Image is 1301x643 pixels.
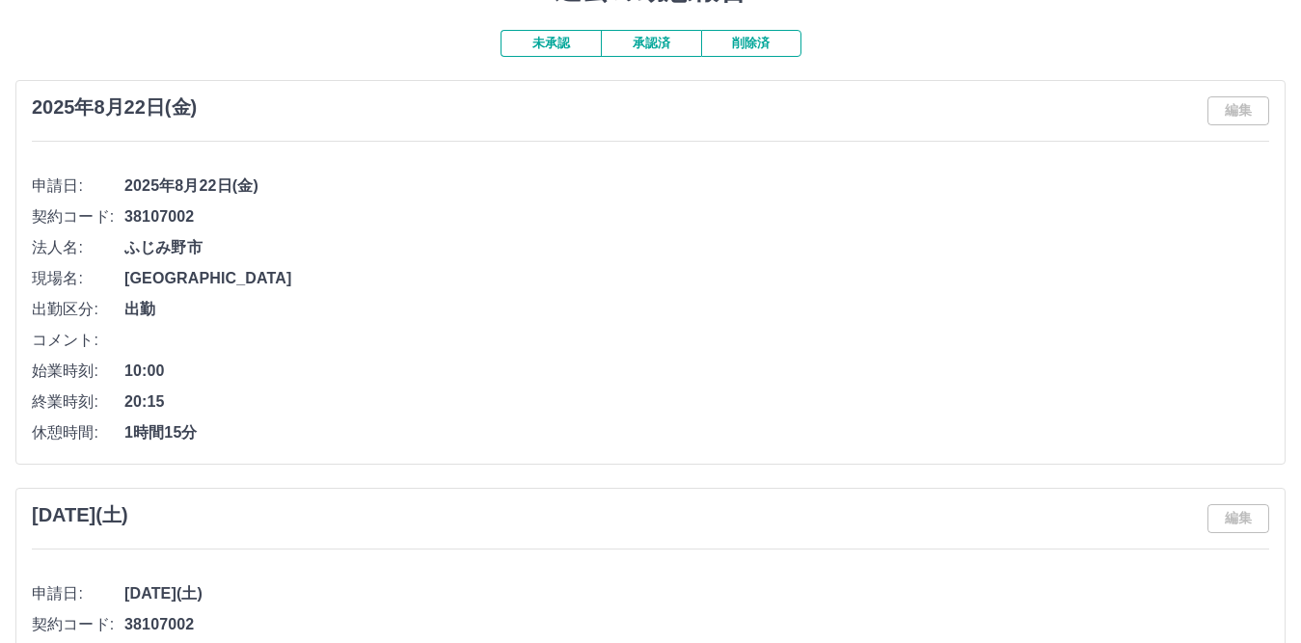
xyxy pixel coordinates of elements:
span: 1時間15分 [124,421,1269,444]
span: 出勤区分: [32,298,124,321]
span: ふじみ野市 [124,236,1269,259]
span: 申請日: [32,174,124,198]
span: 法人名: [32,236,124,259]
h3: 2025年8月22日(金) [32,96,197,119]
span: 20:15 [124,390,1269,414]
span: [GEOGRAPHIC_DATA] [124,267,1269,290]
span: 出勤 [124,298,1269,321]
span: 終業時刻: [32,390,124,414]
span: 10:00 [124,360,1269,383]
button: 未承認 [501,30,601,57]
span: 申請日: [32,582,124,605]
span: 始業時刻: [32,360,124,383]
span: 38107002 [124,613,1269,636]
span: 2025年8月22日(金) [124,174,1269,198]
button: 承認済 [601,30,701,57]
h3: [DATE](土) [32,504,128,526]
span: コメント: [32,329,124,352]
span: 契約コード: [32,613,124,636]
span: 現場名: [32,267,124,290]
span: 休憩時間: [32,421,124,444]
button: 削除済 [701,30,801,57]
span: 契約コード: [32,205,124,228]
span: 38107002 [124,205,1269,228]
span: [DATE](土) [124,582,1269,605]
